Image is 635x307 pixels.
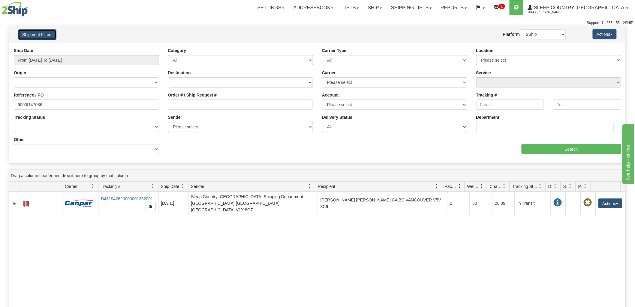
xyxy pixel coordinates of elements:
span: Weight [467,183,480,189]
a: Label [23,198,29,208]
td: 2 [447,192,470,215]
label: Location [476,48,494,54]
a: Shipment Issues filter column settings [565,181,576,191]
button: Actions [593,29,617,39]
label: Order # / Ship Request # [168,92,217,98]
a: Ship [363,0,387,15]
label: Account [322,92,339,98]
div: Support: 1 - 855 - 55 - 2SHIP [2,20,633,26]
input: Search [522,144,621,154]
div: grid grouping header [9,170,626,182]
a: Charge filter column settings [499,181,510,191]
a: Lists [338,0,363,15]
td: 26.09 [492,192,515,215]
span: Carrier [65,183,78,189]
label: Tracking # [476,92,497,98]
span: Pickup Not Assigned [583,198,592,207]
label: Service [476,70,491,76]
td: [DATE] [158,192,188,215]
a: Reports [436,0,471,15]
a: Ship Date filter column settings [178,181,188,191]
a: Carrier filter column settings [88,181,98,191]
label: Carrier Type [322,48,346,54]
td: In Transit [515,192,551,215]
a: Sleep Country [GEOGRAPHIC_DATA] 2044 / [PERSON_NAME] [523,0,633,15]
span: Sleep Country [GEOGRAPHIC_DATA] [533,5,626,10]
sup: 1 [499,4,505,9]
a: 1 [489,0,510,15]
span: In Transit [553,198,562,207]
span: Tracking # [101,183,120,189]
span: Pickup Status [578,183,583,189]
button: Actions [598,198,622,208]
img: logo2044.jpg [2,2,28,17]
a: Expand [12,201,18,207]
td: Sleep Country [GEOGRAPHIC_DATA] Shipping Department [GEOGRAPHIC_DATA] [GEOGRAPHIC_DATA] [GEOGRAPH... [188,192,318,215]
span: Ship Date [161,183,179,189]
span: Charge [490,183,502,189]
label: Ship Date [14,48,33,54]
span: Sender [191,183,204,189]
span: Delivery Status [548,183,553,189]
span: 2044 / [PERSON_NAME] [528,9,573,15]
span: Tracking Status [512,183,538,189]
label: Reference / PO [14,92,44,98]
td: 80 [470,192,492,215]
a: Sender filter column settings [305,181,315,191]
a: Delivery Status filter column settings [550,181,561,191]
label: Destination [168,70,191,76]
label: Category [168,48,186,54]
a: Packages filter column settings [454,181,465,191]
a: Addressbook [289,0,338,15]
img: 14 - Canpar [65,200,93,207]
td: [PERSON_NAME] [PERSON_NAME] CA BC VANCOUVER V5V 3C9 [318,192,447,215]
iframe: chat widget [621,123,634,184]
label: Department [476,114,500,120]
label: Delivery Status [322,114,352,120]
input: From [476,100,544,110]
input: To [553,100,621,110]
a: D431942620000001362001 [101,196,153,201]
span: Shipment Issues [563,183,568,189]
label: Tracking Status [14,114,45,120]
a: Tracking Status filter column settings [535,181,546,191]
a: Tracking # filter column settings [148,181,158,191]
a: Weight filter column settings [477,181,487,191]
a: Shipping lists [387,0,436,15]
label: Origin [14,70,26,76]
label: Sender [168,114,182,120]
button: Shipment Filters [18,29,56,40]
label: Carrier [322,70,336,76]
label: Other [14,137,25,143]
a: Recipient filter column settings [432,181,442,191]
div: live help - online [5,4,56,11]
span: Packages [445,183,457,189]
a: Settings [253,0,289,15]
span: Recipient [318,183,335,189]
a: Pickup Status filter column settings [580,181,591,191]
button: Copy to clipboard [146,202,156,211]
label: Platform [503,31,520,37]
